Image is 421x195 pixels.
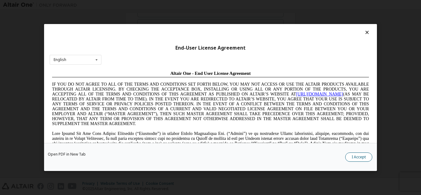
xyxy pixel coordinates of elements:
[2,14,319,58] span: IF YOU DO NOT AGREE TO ALL OF THE TERMS AND CONDITIONS SET FORTH BELOW, YOU MAY NOT ACCESS OR USE...
[2,63,319,107] span: Lore Ipsumd Sit Ame Cons Adipisc Elitseddo (“Eiusmodte”) in utlabor Etdolo Magnaaliqua Eni. (“Adm...
[247,23,293,28] a: [URL][DOMAIN_NAME]
[50,45,371,51] div: End-User License Agreement
[54,58,66,62] div: English
[345,152,372,162] button: I Accept
[121,2,201,7] span: Altair One - End User License Agreement
[48,152,86,156] a: Open PDF in New Tab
